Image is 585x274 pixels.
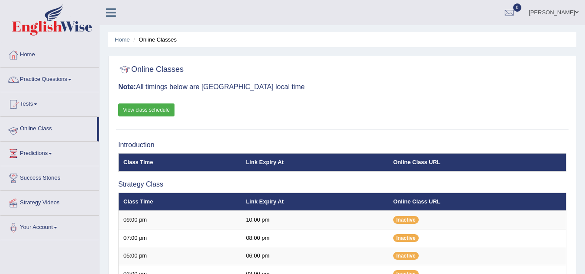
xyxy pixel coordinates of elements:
li: Online Classes [131,35,177,44]
td: 09:00 pm [119,211,242,229]
h3: Introduction [118,141,566,149]
a: Success Stories [0,166,99,188]
span: Inactive [393,252,419,260]
td: 07:00 pm [119,229,242,247]
span: 0 [513,3,522,12]
a: Practice Questions [0,68,99,89]
a: Tests [0,92,99,114]
th: Link Expiry At [241,153,388,171]
td: 05:00 pm [119,247,242,265]
th: Class Time [119,193,242,211]
b: Note: [118,83,136,90]
span: Inactive [393,234,419,242]
a: Home [115,36,130,43]
h2: Online Classes [118,63,184,76]
a: Online Class [0,117,97,139]
span: Inactive [393,216,419,224]
th: Link Expiry At [241,193,388,211]
a: View class schedule [118,103,175,116]
th: Online Class URL [388,193,566,211]
a: Predictions [0,142,99,163]
td: 08:00 pm [241,229,388,247]
th: Online Class URL [388,153,566,171]
td: 10:00 pm [241,211,388,229]
h3: Strategy Class [118,181,566,188]
h3: All timings below are [GEOGRAPHIC_DATA] local time [118,83,566,91]
td: 06:00 pm [241,247,388,265]
a: Home [0,43,99,64]
a: Strategy Videos [0,191,99,213]
a: Your Account [0,216,99,237]
th: Class Time [119,153,242,171]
